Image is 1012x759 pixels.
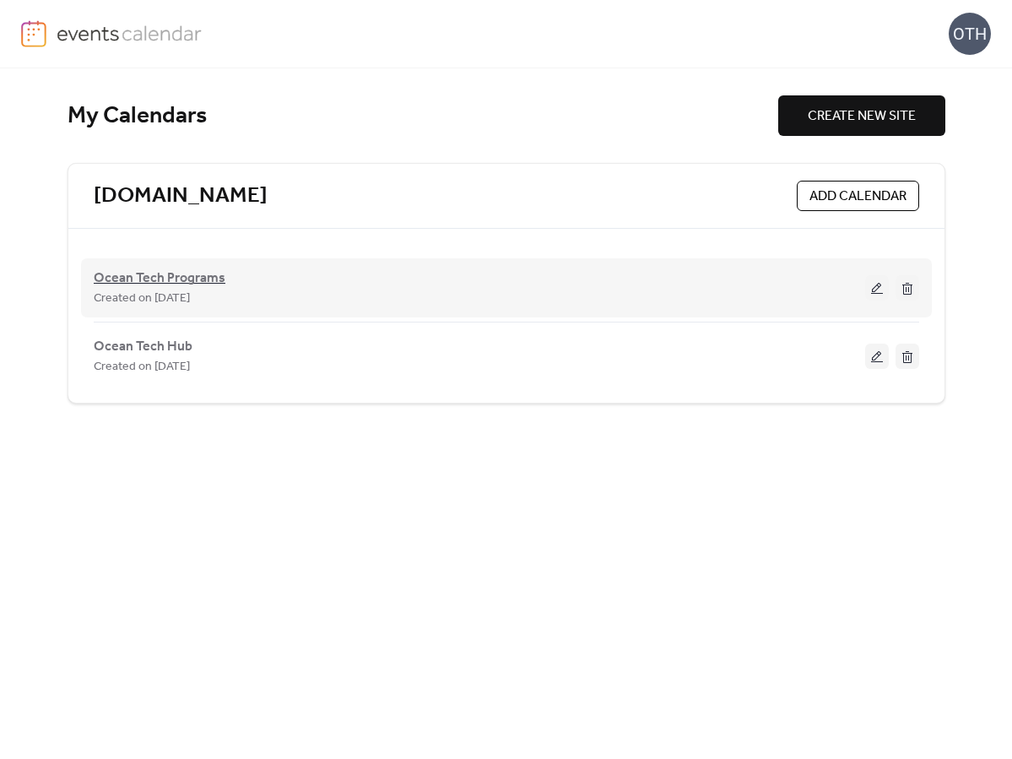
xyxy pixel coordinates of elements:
[808,106,916,127] span: CREATE NEW SITE
[94,289,190,309] span: Created on [DATE]
[57,20,203,46] img: logo-type
[21,20,46,47] img: logo
[797,181,919,211] button: ADD CALENDAR
[778,95,945,136] button: CREATE NEW SITE
[94,337,192,357] span: Ocean Tech Hub
[809,187,906,207] span: ADD CALENDAR
[94,357,190,377] span: Created on [DATE]
[68,101,778,131] div: My Calendars
[94,274,225,284] a: Ocean Tech Programs
[949,13,991,55] div: OTH
[94,268,225,289] span: Ocean Tech Programs
[94,182,268,210] a: [DOMAIN_NAME]
[94,342,192,351] a: Ocean Tech Hub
